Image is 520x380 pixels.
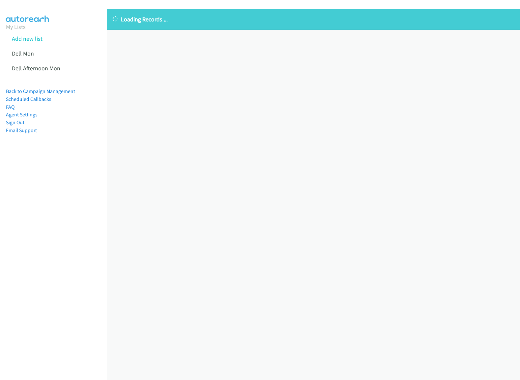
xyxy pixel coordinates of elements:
a: Back to Campaign Management [6,88,75,94]
a: Add new list [12,35,42,42]
a: Scheduled Callbacks [6,96,51,102]
a: Sign Out [6,119,24,126]
a: Agent Settings [6,111,38,118]
a: My Lists [6,23,26,31]
a: Dell Mon [12,50,34,57]
p: Loading Records ... [113,15,514,24]
a: Email Support [6,127,37,133]
a: FAQ [6,104,14,110]
a: Dell Afternoon Mon [12,64,60,72]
